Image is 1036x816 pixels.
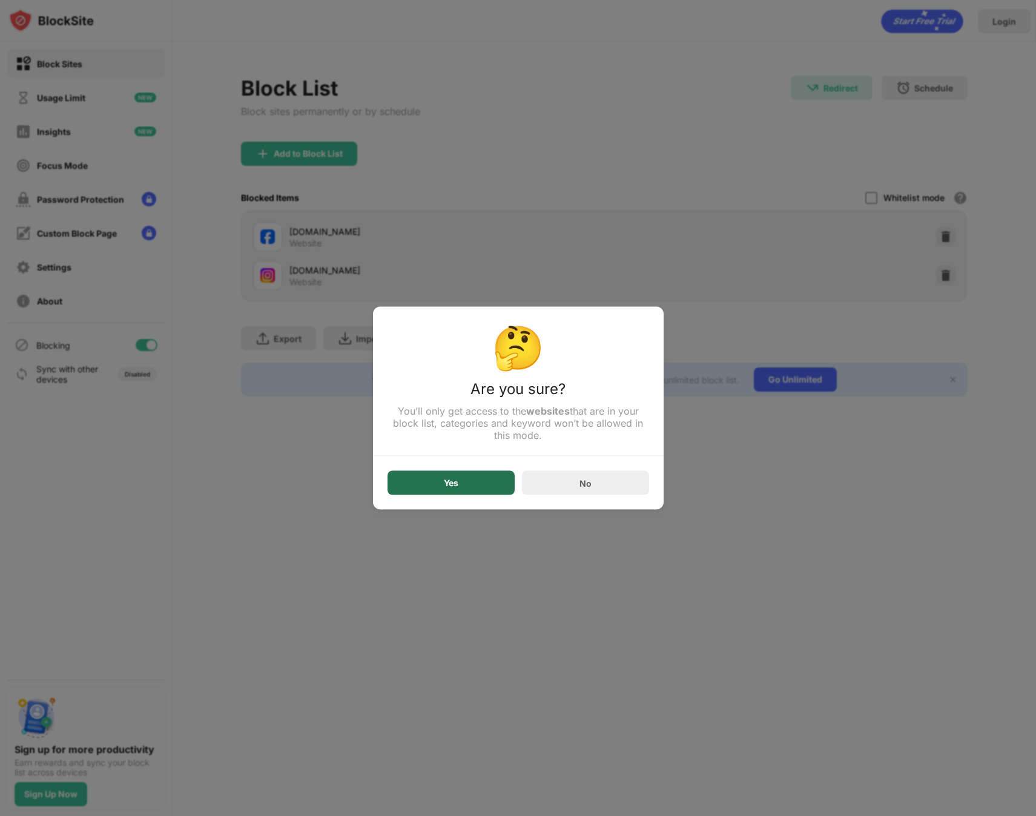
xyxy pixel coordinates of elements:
div: No [579,478,592,488]
strong: websites [526,405,570,417]
div: 🤔 [388,321,649,373]
div: Are you sure? [388,380,649,405]
div: You’ll only get access to the that are in your block list, categories and keyword won’t be allowe... [388,405,649,441]
div: Yes [444,478,458,488]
